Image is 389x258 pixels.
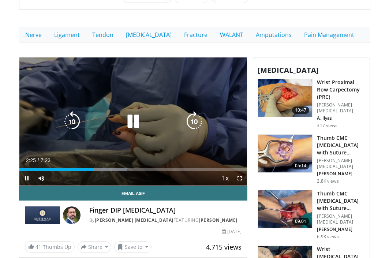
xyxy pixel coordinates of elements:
[206,243,242,251] span: 4,715 views
[86,27,120,42] a: Tendon
[120,27,178,42] a: [MEDICAL_DATA]
[317,115,365,121] p: A. Ilyas
[317,102,365,114] p: [PERSON_NAME] [MEDICAL_DATA]
[258,79,312,117] img: 33f400b9-85bf-4c88-840c-51d383e9a211.png.150x105_q85_crop-smart_upscale.png
[35,243,41,250] span: 41
[317,213,365,225] p: [PERSON_NAME] [MEDICAL_DATA]
[258,134,365,184] a: 05:14 Thumb CMC [MEDICAL_DATA] with Suture Suspensionplasty [PERSON_NAME] [MEDICAL_DATA] [PERSON_...
[19,171,34,186] button: Pause
[199,217,237,223] a: [PERSON_NAME]
[214,27,250,42] a: WALANT
[250,27,298,42] a: Amputations
[317,158,365,169] p: [PERSON_NAME] [MEDICAL_DATA]
[218,171,232,186] button: Playback Rate
[48,27,86,42] a: Ligament
[258,65,319,75] span: [MEDICAL_DATA]
[317,190,365,212] h3: Thumb CMC [MEDICAL_DATA] with Suture Anchor Stabilization
[178,27,214,42] a: Fracture
[258,79,365,128] a: 10:47 Wrist Proximal Row Carpectomy (PRC) [PERSON_NAME] [MEDICAL_DATA] A. Ilyas 317 views
[292,162,310,169] span: 05:14
[114,241,152,253] button: Save to
[19,57,247,186] video-js: Video Player
[258,190,312,228] img: 6c4ab8d9-ead7-46ab-bb92-4bf4fe9ee6dd.150x105_q85_crop-smart_upscale.jpg
[317,234,338,240] p: 6.9K views
[41,157,51,163] span: 7:23
[292,218,310,225] span: 09:01
[25,206,60,224] img: Rothman Hand Surgery
[34,171,49,186] button: Mute
[317,134,365,156] h3: Thumb CMC [MEDICAL_DATA] with Suture Suspensionplasty
[222,228,242,235] div: [DATE]
[317,123,337,128] p: 317 views
[298,27,360,42] a: Pain Management
[78,241,112,253] button: Share
[89,217,242,224] div: By FEATURING
[258,190,365,240] a: 09:01 Thumb CMC [MEDICAL_DATA] with Suture Anchor Stabilization [PERSON_NAME] [MEDICAL_DATA] [PER...
[38,157,39,163] span: /
[258,135,312,173] img: 939b12d2-b991-4bcf-aba8-1c5d5585d68e.jpg.150x105_q85_crop-smart_upscale.jpg
[19,168,247,171] div: Progress Bar
[292,106,310,114] span: 10:47
[19,27,48,42] a: Nerve
[25,241,75,253] a: 41 Thumbs Up
[317,227,365,232] p: [PERSON_NAME]
[26,157,36,163] span: 2:25
[317,79,365,101] h3: Wrist Proximal Row Carpectomy (PRC)
[89,206,242,214] h4: Finger DIP [MEDICAL_DATA]
[19,186,248,201] a: Email Asif
[317,178,338,184] p: 2.8K views
[95,217,173,223] a: [PERSON_NAME] [MEDICAL_DATA]
[63,206,81,224] img: Avatar
[317,171,365,177] p: [PERSON_NAME]
[232,171,247,186] button: Fullscreen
